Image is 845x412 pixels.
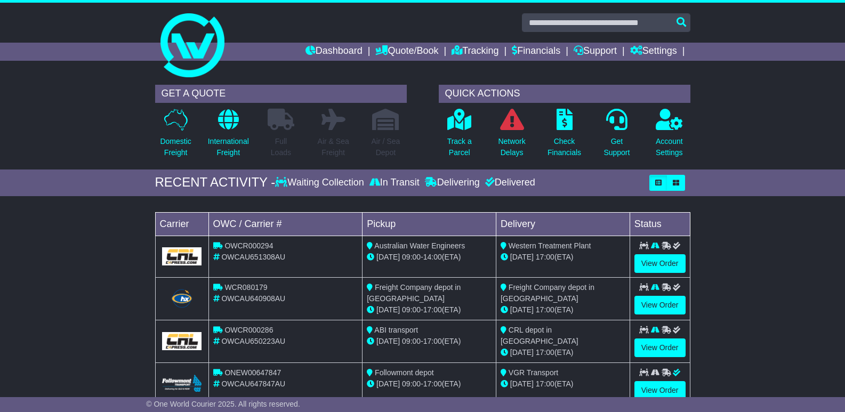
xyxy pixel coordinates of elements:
[208,212,363,236] td: OWC / Carrier #
[402,337,421,345] span: 09:00
[548,136,581,158] p: Check Financials
[155,212,208,236] td: Carrier
[423,305,442,314] span: 17:00
[375,43,438,61] a: Quote/Book
[318,136,349,158] p: Air & Sea Freight
[208,136,249,158] p: International Freight
[655,108,683,164] a: AccountSettings
[510,305,534,314] span: [DATE]
[170,288,194,309] img: Hunter_Express.png
[496,212,630,236] td: Delivery
[224,241,273,250] span: OWCR000294
[305,43,363,61] a: Dashboard
[162,332,202,350] img: GetCarrierServiceLogo
[423,379,442,388] span: 17:00
[363,212,496,236] td: Pickup
[375,368,434,377] span: Followmont depot
[501,304,625,316] div: (ETA)
[501,326,578,345] span: CRL depot in [GEOGRAPHIC_DATA]
[482,177,535,189] div: Delivered
[155,85,407,103] div: GET A QUOTE
[159,108,191,164] a: DomesticFreight
[367,283,461,303] span: Freight Company depot in [GEOGRAPHIC_DATA]
[221,294,285,303] span: OWCAU640908AU
[146,400,300,408] span: © One World Courier 2025. All rights reserved.
[634,338,686,357] a: View Order
[536,379,554,388] span: 17:00
[423,253,442,261] span: 14:00
[423,337,442,345] span: 17:00
[160,136,191,158] p: Domestic Freight
[509,241,591,250] span: Western Treatment Plant
[501,378,625,390] div: (ETA)
[498,136,525,158] p: Network Delays
[367,304,492,316] div: - (ETA)
[376,305,400,314] span: [DATE]
[501,283,594,303] span: Freight Company depot in [GEOGRAPHIC_DATA]
[574,43,617,61] a: Support
[275,177,366,189] div: Waiting Collection
[402,253,421,261] span: 09:00
[367,252,492,263] div: - (ETA)
[224,283,267,292] span: WCR080179
[630,43,677,61] a: Settings
[374,326,418,334] span: ABI transport
[268,136,294,158] p: Full Loads
[376,337,400,345] span: [DATE]
[221,337,285,345] span: OWCAU650223AU
[510,348,534,357] span: [DATE]
[547,108,582,164] a: CheckFinancials
[224,368,281,377] span: ONEW00647847
[603,108,630,164] a: GetSupport
[447,108,472,164] a: Track aParcel
[447,136,472,158] p: Track a Parcel
[374,241,465,250] span: Australian Water Engineers
[162,247,202,265] img: GetCarrierServiceLogo
[155,175,276,190] div: RECENT ACTIVITY -
[367,177,422,189] div: In Transit
[376,253,400,261] span: [DATE]
[402,379,421,388] span: 09:00
[630,212,690,236] td: Status
[634,381,686,400] a: View Order
[376,379,400,388] span: [DATE]
[221,379,285,388] span: OWCAU647847AU
[656,136,683,158] p: Account Settings
[512,43,560,61] a: Financials
[497,108,526,164] a: NetworkDelays
[224,326,273,334] span: OWCR000286
[510,379,534,388] span: [DATE]
[439,85,690,103] div: QUICK ACTIONS
[536,348,554,357] span: 17:00
[501,252,625,263] div: (ETA)
[634,296,686,314] a: View Order
[402,305,421,314] span: 09:00
[422,177,482,189] div: Delivering
[501,347,625,358] div: (ETA)
[367,378,492,390] div: - (ETA)
[367,336,492,347] div: - (ETA)
[634,254,686,273] a: View Order
[221,253,285,261] span: OWCAU651308AU
[372,136,400,158] p: Air / Sea Depot
[509,368,558,377] span: VGR Transport
[162,375,202,392] img: Followmont_Transport.png
[452,43,498,61] a: Tracking
[536,305,554,314] span: 17:00
[510,253,534,261] span: [DATE]
[603,136,630,158] p: Get Support
[207,108,250,164] a: InternationalFreight
[536,253,554,261] span: 17:00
